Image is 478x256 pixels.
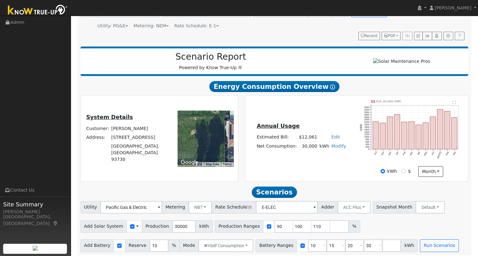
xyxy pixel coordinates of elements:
td: kWh [318,142,330,151]
text: Nov [381,151,385,156]
span: % [349,220,360,233]
button: month [418,166,443,177]
span: Rate Schedule [212,201,256,214]
h2: Scenario Report [87,52,335,62]
text: Jun [431,151,435,156]
span: [PERSON_NAME] [435,5,471,10]
rect: onclick="" [416,125,422,149]
text: 1400 [364,130,369,133]
div: Metering: NEM [134,23,169,29]
span: Production [142,220,173,233]
text: 1600 [364,128,369,131]
text: 2200 [364,121,369,123]
span: Battery Ranges [255,239,297,252]
div: Utility: PG&E [97,23,128,29]
td: Estimated Bill: [255,133,298,142]
a: Map [53,221,58,226]
button: Login As [432,32,442,41]
div: [PERSON_NAME] [3,209,67,215]
label: $ [408,168,411,175]
text: [DATE] [437,151,442,159]
text: Jan [395,151,399,156]
text: Mar [409,151,414,156]
td: Customer: [85,124,110,133]
span: Metering [162,201,189,214]
text: 3000 [364,111,369,114]
text: Dec [388,151,392,156]
text: Apr [417,151,421,155]
span: Reserve [125,239,150,252]
text: 2800 [364,113,369,116]
rect: onclick="" [394,114,400,149]
span: Scenarios [252,187,297,198]
button: Map Data [206,162,219,166]
a: Terms (opens in new tab) [223,162,232,166]
rect: onclick="" [430,117,436,149]
span: Energy Consumption Overview [209,81,339,92]
a: Modify [331,144,346,149]
rect: onclick="" [437,109,443,149]
div: Powered by Know True-Up ® [84,52,338,71]
u: System Details [86,114,133,120]
button: Run Scenarios [420,239,459,252]
button: Recent [358,32,380,41]
td: [PERSON_NAME] [110,124,169,133]
text:  [453,101,456,104]
rect: onclick="" [452,117,458,149]
rect: onclick="" [387,117,393,149]
text: kWh [360,124,363,131]
span: Site Summary [3,200,67,209]
i: Show Help [330,84,335,90]
button: Settings [443,32,453,41]
span: % [168,239,179,252]
input: $ [401,169,406,173]
text: Feb [402,151,406,156]
input: kWh [381,169,385,173]
button: Self Consumption [198,239,253,252]
text: 2400 [364,118,369,121]
rect: onclick="" [373,122,378,149]
label: kWh [387,168,397,175]
button: Edit User [414,32,423,41]
text: 2000 [364,123,369,126]
img: Google [179,158,200,166]
button: Default [415,201,445,214]
text: 1000 [364,135,369,138]
img: retrieve [33,246,38,251]
text: 1200 [364,133,369,136]
rect: onclick="" [445,111,450,149]
rect: onclick="" [423,123,429,149]
rect: onclick="" [380,123,386,149]
a: Edit [331,134,340,139]
span: Adder [317,201,338,214]
img: Solar Maintenance Pros [373,58,430,65]
input: Select a Utility [100,201,162,214]
rect: onclick="" [402,122,407,149]
a: Help Link [455,32,464,41]
button: PDF [382,32,401,41]
div: [GEOGRAPHIC_DATA], [GEOGRAPHIC_DATA] [3,214,67,227]
img: Know True-Up [5,3,71,18]
text: 3200 [364,108,369,111]
button: Multi-Series Graph [422,32,432,41]
td: [STREET_ADDRESS] [110,133,169,142]
u: Annual Usage [257,123,299,129]
span: PDF [384,34,395,38]
span: Add Solar System [80,220,127,233]
text: Oct [374,151,378,155]
span: Production Ranges [215,220,263,233]
td: [GEOGRAPHIC_DATA], [GEOGRAPHIC_DATA] 93730 [110,142,169,164]
text: Aug [445,151,450,156]
span: Add Battery [80,239,114,252]
text: May [424,151,428,156]
text: 800 [365,138,369,141]
a: Open this area in Google Maps (opens a new window) [179,158,200,166]
input: Select a Rate Schedule [256,201,318,214]
text: 2600 [364,116,369,118]
td: 30,000 [298,142,318,151]
span: Alias: None [174,23,219,28]
span: kWh [195,220,212,233]
text: 600 [365,140,369,143]
text: Pull 30,000 kWh [376,100,402,103]
text: 0 [368,148,369,150]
